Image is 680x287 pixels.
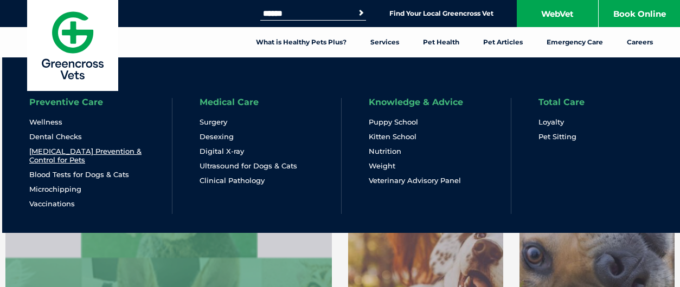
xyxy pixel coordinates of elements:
[200,161,297,171] a: Ultrasound for Dogs & Cats
[369,147,401,156] a: Nutrition
[29,132,82,141] a: Dental Checks
[538,98,585,107] a: Total Care
[29,118,62,127] a: Wellness
[369,98,463,107] a: Knowledge & Advice
[200,132,234,141] a: Desexing
[200,176,265,185] a: Clinical Pathology
[369,161,395,171] a: Weight
[200,98,259,107] a: Medical Care
[535,27,615,57] a: Emergency Care
[29,199,75,208] a: Vaccinations
[538,118,564,127] a: Loyalty
[200,118,227,127] a: Surgery
[29,147,145,165] a: [MEDICAL_DATA] Prevention & Control for Pets
[200,147,244,156] a: Digital X-ray
[356,8,367,18] button: Search
[389,9,493,18] a: Find Your Local Greencross Vet
[244,27,358,57] a: What is Healthy Pets Plus?
[29,170,129,179] a: Blood Tests for Dogs & Cats
[369,118,418,127] a: Puppy School
[358,27,411,57] a: Services
[369,176,461,185] a: Veterinary Advisory Panel
[29,185,81,194] a: Microchipping
[615,27,665,57] a: Careers
[29,98,103,107] a: Preventive Care
[411,27,471,57] a: Pet Health
[471,27,535,57] a: Pet Articles
[538,132,576,141] a: Pet Sitting
[369,132,416,141] a: Kitten School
